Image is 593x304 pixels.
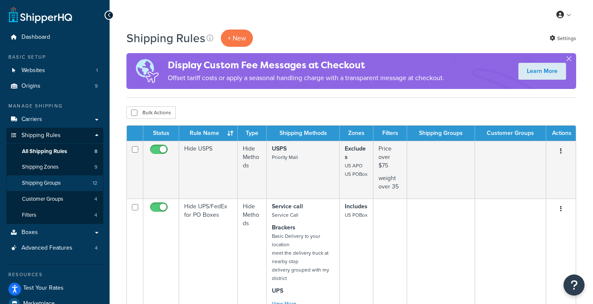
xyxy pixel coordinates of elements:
[345,144,366,161] strong: Excludes
[22,148,67,155] span: All Shipping Rules
[272,211,298,219] small: Service Call
[21,245,72,252] span: Advanced Features
[6,112,103,127] a: Carriers
[6,128,103,224] li: Shipping Rules
[95,245,98,252] span: 4
[168,58,444,72] h4: Display Custom Fee Messages at Checkout
[475,126,546,141] th: Customer Groups
[6,30,103,45] a: Dashboard
[93,180,97,187] span: 12
[238,126,267,141] th: Type
[6,78,103,94] a: Origins 9
[378,174,402,191] p: weight over 35
[6,271,103,278] div: Resources
[546,126,576,141] th: Actions
[272,144,287,153] strong: USPS
[373,141,407,199] td: Price over $75
[22,196,63,203] span: Customer Groups
[221,30,253,47] p: + New
[6,240,103,256] li: Advanced Features
[6,225,103,240] a: Boxes
[563,274,585,296] button: Open Resource Center
[21,116,42,123] span: Carriers
[6,78,103,94] li: Origins
[126,106,176,119] button: Bulk Actions
[272,202,303,211] strong: Service call
[22,212,36,219] span: Filters
[21,34,50,41] span: Dashboard
[143,126,179,141] th: Status
[518,63,566,80] a: Learn More
[96,67,98,74] span: 1
[272,223,295,232] strong: Brackers
[21,83,40,90] span: Origins
[168,72,444,84] p: Offset tariff costs or apply a seasonal handling charge with a transparent message at checkout.
[9,6,72,23] a: ShipperHQ Home
[126,53,168,89] img: duties-banner-06bc72dcb5fe05cb3f9472aba00be2ae8eb53ab6f0d8bb03d382ba314ac3c341.png
[6,102,103,110] div: Manage Shipping
[126,30,205,46] h1: Shipping Rules
[6,144,103,159] li: All Shipping Rules
[6,240,103,256] a: Advanced Features 4
[6,63,103,78] li: Websites
[179,141,238,199] td: Hide USPS
[6,207,103,223] li: Filters
[6,128,103,143] a: Shipping Rules
[373,126,407,141] th: Filters
[6,144,103,159] a: All Shipping Rules 8
[94,164,97,171] span: 9
[340,126,373,141] th: Zones
[95,83,98,90] span: 9
[345,211,368,219] small: US POBox
[345,202,368,211] strong: Includes
[6,175,103,191] li: Shipping Groups
[407,126,475,141] th: Shipping Groups
[179,126,238,141] th: Rule Name : activate to sort column ascending
[6,159,103,175] li: Shipping Zones
[345,162,368,178] small: US APO US POBox
[6,175,103,191] a: Shipping Groups 12
[22,164,59,171] span: Shipping Zones
[238,141,267,199] td: Hide Methods
[21,132,61,139] span: Shipping Rules
[22,180,61,187] span: Shipping Groups
[6,63,103,78] a: Websites 1
[272,232,329,282] small: Basic Delivery to your location meet the delivery truck at nearby stop delivery grouped with my d...
[6,159,103,175] a: Shipping Zones 9
[550,32,576,44] a: Settings
[23,285,64,292] span: Test Your Rates
[94,196,97,203] span: 4
[21,229,38,236] span: Boxes
[272,286,283,295] strong: UPS
[6,207,103,223] a: Filters 4
[267,126,340,141] th: Shipping Methods
[6,54,103,61] div: Basic Setup
[21,67,45,74] span: Websites
[94,212,97,219] span: 4
[6,280,103,296] a: Test Your Rates
[6,191,103,207] li: Customer Groups
[94,148,97,155] span: 8
[6,191,103,207] a: Customer Groups 4
[272,153,298,161] small: Priority Mail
